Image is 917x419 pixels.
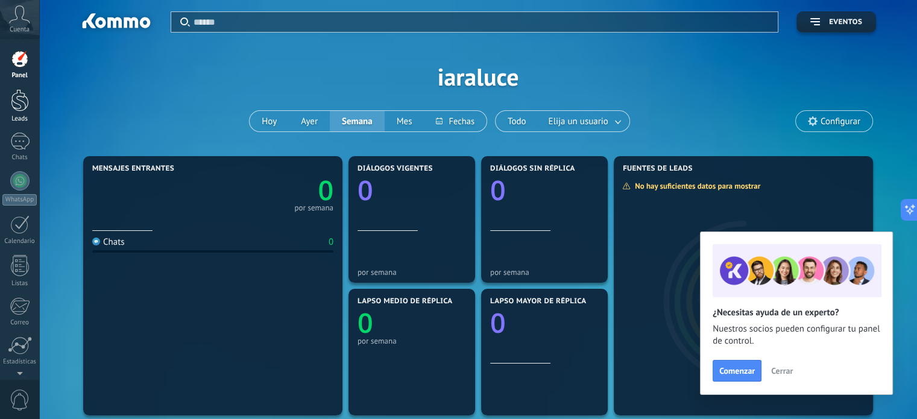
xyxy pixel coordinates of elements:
[2,194,37,206] div: WhatsApp
[250,111,289,131] button: Hoy
[2,115,37,123] div: Leads
[546,113,611,130] span: Elija un usuario
[358,165,433,173] span: Diálogos vigentes
[385,111,424,131] button: Mes
[796,11,876,33] button: Eventos
[766,362,798,380] button: Cerrar
[490,268,599,277] div: por semana
[719,367,755,375] span: Comenzar
[490,172,506,209] text: 0
[424,111,486,131] button: Fechas
[358,304,373,341] text: 0
[2,72,37,80] div: Panel
[2,358,37,366] div: Estadísticas
[330,111,385,131] button: Semana
[496,111,538,131] button: Todo
[2,319,37,327] div: Correo
[318,172,333,209] text: 0
[713,323,880,347] span: Nuestros socios pueden configurar tu panel de control.
[771,367,793,375] span: Cerrar
[358,297,453,306] span: Lapso medio de réplica
[2,154,37,162] div: Chats
[713,307,880,318] h2: ¿Necesitas ayuda de un experto?
[490,304,506,341] text: 0
[622,181,769,191] div: No hay suficientes datos para mostrar
[2,238,37,245] div: Calendario
[289,111,330,131] button: Ayer
[713,360,761,382] button: Comenzar
[538,111,629,131] button: Elija un usuario
[329,236,333,248] div: 0
[294,205,333,211] div: por semana
[213,172,333,209] a: 0
[92,238,100,245] img: Chats
[358,172,373,209] text: 0
[490,165,575,173] span: Diálogos sin réplica
[821,116,860,127] span: Configurar
[623,165,693,173] span: Fuentes de leads
[358,268,466,277] div: por semana
[92,165,174,173] span: Mensajes entrantes
[829,18,862,27] span: Eventos
[10,26,30,34] span: Cuenta
[2,280,37,288] div: Listas
[490,297,586,306] span: Lapso mayor de réplica
[358,336,466,345] div: por semana
[92,236,125,248] div: Chats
